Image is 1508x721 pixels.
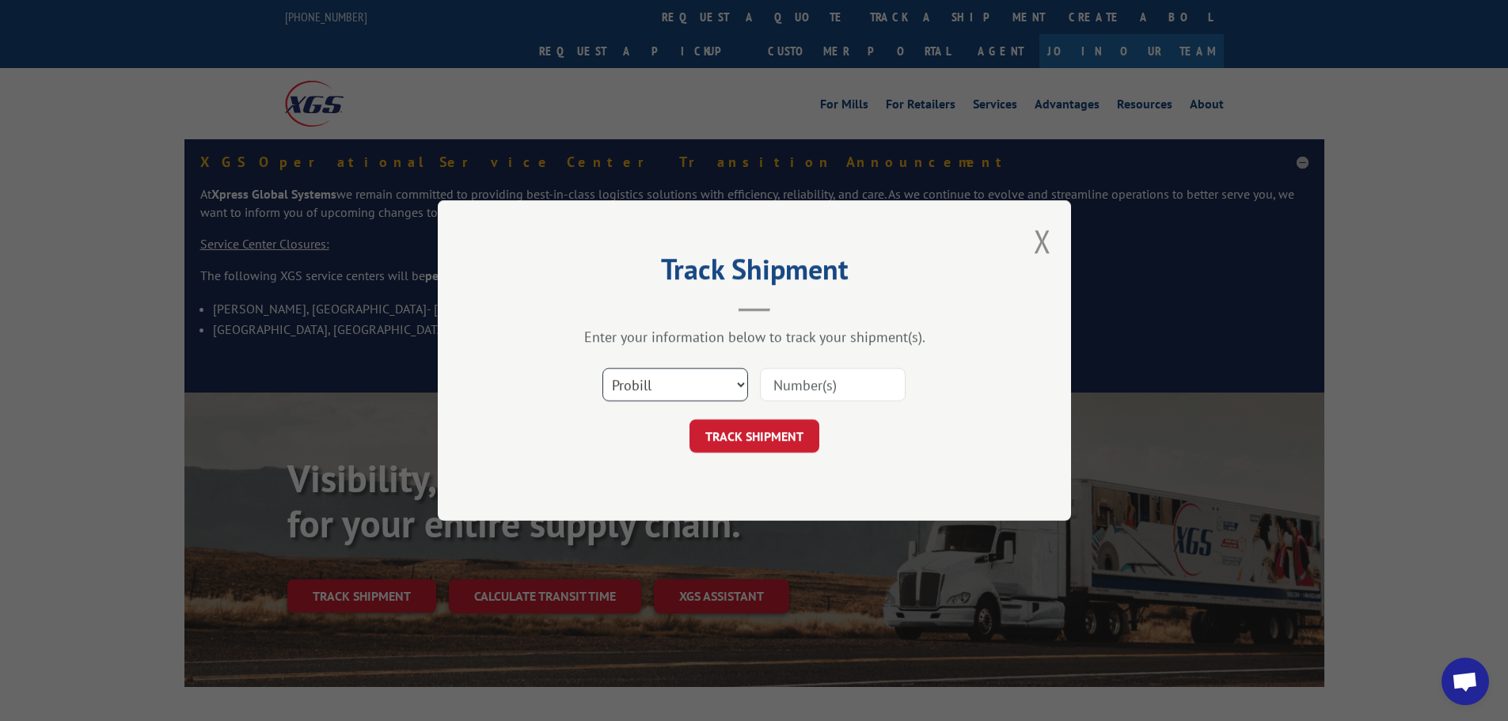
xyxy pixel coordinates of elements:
[760,368,906,401] input: Number(s)
[517,258,992,288] h2: Track Shipment
[689,419,819,453] button: TRACK SHIPMENT
[1442,658,1489,705] a: Open chat
[517,328,992,346] div: Enter your information below to track your shipment(s).
[1034,220,1051,262] button: Close modal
